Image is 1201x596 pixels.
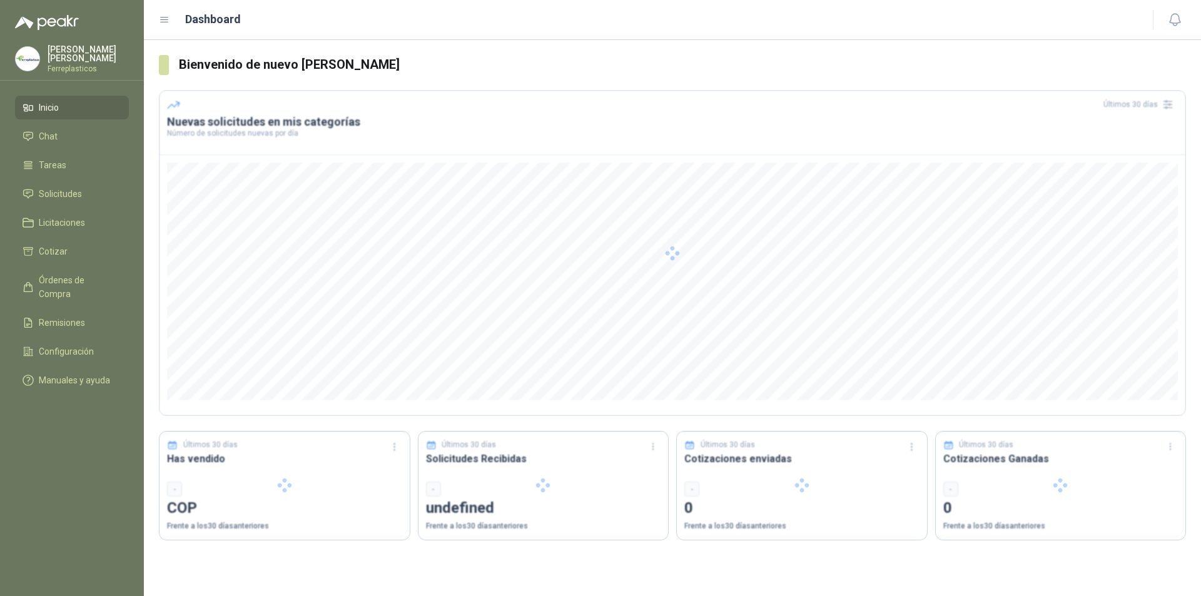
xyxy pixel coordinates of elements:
[48,45,129,63] p: [PERSON_NAME] [PERSON_NAME]
[39,373,110,387] span: Manuales y ayuda
[15,268,129,306] a: Órdenes de Compra
[15,240,129,263] a: Cotizar
[48,65,129,73] p: Ferreplasticos
[15,368,129,392] a: Manuales y ayuda
[15,124,129,148] a: Chat
[185,11,241,28] h1: Dashboard
[39,345,94,358] span: Configuración
[39,158,66,172] span: Tareas
[39,187,82,201] span: Solicitudes
[179,55,1186,74] h3: Bienvenido de nuevo [PERSON_NAME]
[39,129,58,143] span: Chat
[15,153,129,177] a: Tareas
[39,245,68,258] span: Cotizar
[15,96,129,119] a: Inicio
[16,47,39,71] img: Company Logo
[39,216,85,230] span: Licitaciones
[15,340,129,363] a: Configuración
[15,211,129,235] a: Licitaciones
[15,182,129,206] a: Solicitudes
[39,316,85,330] span: Remisiones
[39,273,117,301] span: Órdenes de Compra
[15,15,79,30] img: Logo peakr
[39,101,59,114] span: Inicio
[15,311,129,335] a: Remisiones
